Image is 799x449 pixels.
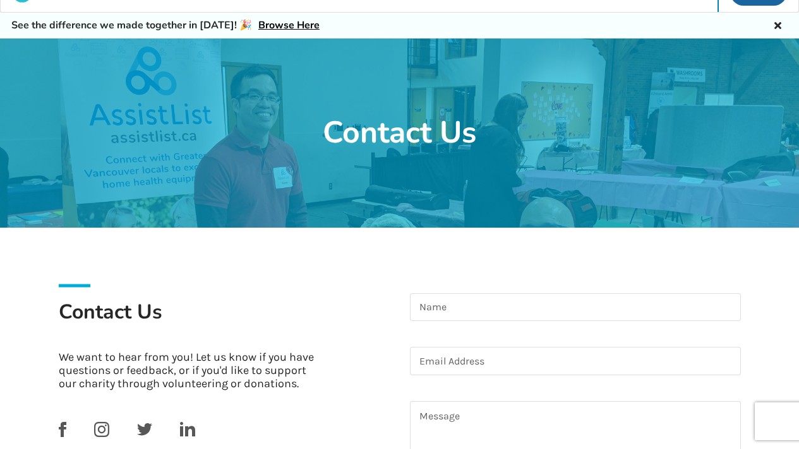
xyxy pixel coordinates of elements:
input: Name [410,293,741,322]
img: linkedin_link [180,422,195,436]
input: Email Address [410,347,741,375]
a: Browse Here [258,18,320,32]
img: facebook_link [59,422,66,437]
h1: Contact Us [59,299,390,341]
h5: See the difference we made together in [DATE]! 🎉 [11,19,320,32]
p: We want to hear from you! Let us know if you have questions or feedback, or if you'd like to supp... [59,351,323,390]
img: twitter_link [137,423,152,436]
img: instagram_link [94,422,109,437]
h1: Contact Us [323,114,476,153]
